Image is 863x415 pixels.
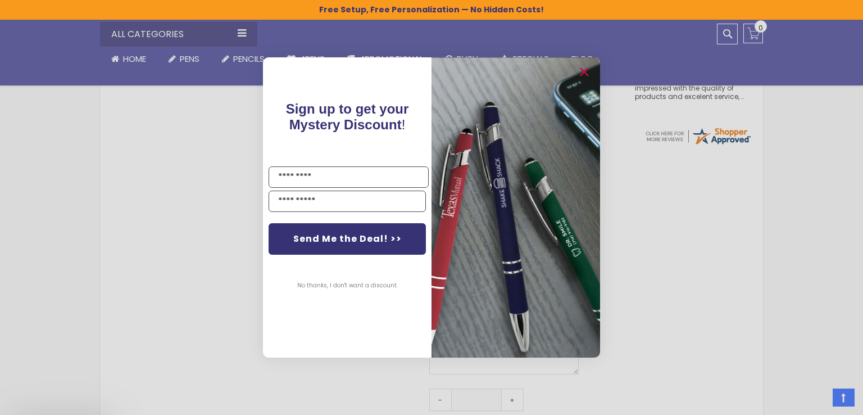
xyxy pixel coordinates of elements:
[286,101,409,132] span: !
[286,101,409,132] span: Sign up to get your Mystery Discount
[575,63,593,81] button: Close dialog
[269,223,426,255] button: Send Me the Deal! >>
[292,272,403,300] button: No thanks, I don't want a discount.
[431,57,600,357] img: pop-up-image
